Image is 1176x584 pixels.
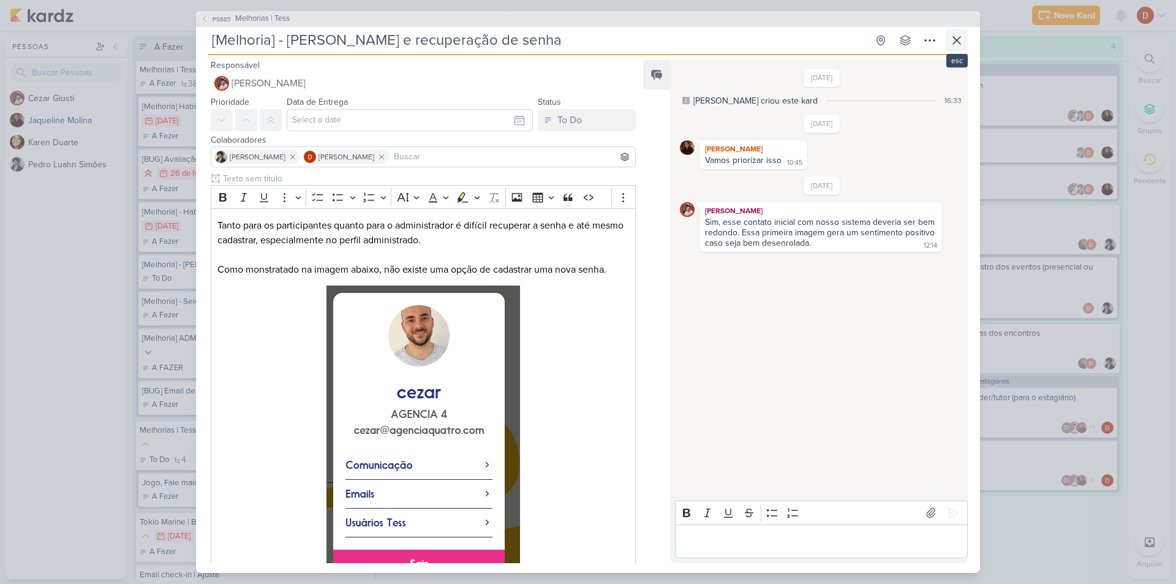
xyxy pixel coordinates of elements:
[211,134,636,146] div: Colaboradores
[675,525,968,558] div: Editor editing area: main
[221,172,636,185] input: Texto sem título
[944,95,962,106] div: 16:33
[217,262,629,277] p: Como monstratado na imagem abaixo, não existe uma opção de cadastrar uma nova senha.
[391,150,633,164] input: Buscar
[211,72,636,94] button: [PERSON_NAME]
[557,113,582,127] div: To Do
[211,97,249,107] label: Prioridade
[211,185,636,209] div: Editor toolbar
[705,155,782,165] div: Vamos priorizar isso
[232,76,306,91] span: [PERSON_NAME]
[787,158,802,168] div: 10:45
[680,140,695,155] img: Jaqueline Molina
[214,76,229,91] img: Cezar Giusti
[318,151,374,162] span: [PERSON_NAME]
[287,109,533,131] input: Select a date
[211,60,260,70] label: Responsável
[675,501,968,525] div: Editor toolbar
[208,29,867,51] input: Kard Sem Título
[304,151,316,163] img: Davi Elias Teixeira
[287,97,348,107] label: Data de Entrega
[538,109,636,131] button: To Do
[702,143,805,155] div: [PERSON_NAME]
[215,151,227,163] img: Pedro Luahn Simões
[702,205,940,217] div: [PERSON_NAME]
[705,217,937,248] div: Sim, esse contato inicial com nosso sistema deveria ser bem redondo. Essa primeira imagem gera um...
[924,241,937,251] div: 12:14
[538,97,561,107] label: Status
[680,202,695,217] img: Cezar Giusti
[946,54,968,67] div: esc
[693,94,818,107] div: [PERSON_NAME] criou este kard
[230,151,285,162] span: [PERSON_NAME]
[217,218,629,248] p: Tanto para os participantes quanto para o administrador é difícil recuperar a senha e até mesmo c...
